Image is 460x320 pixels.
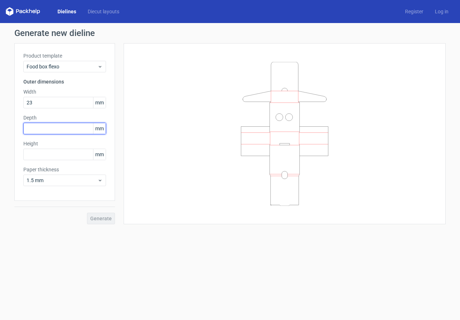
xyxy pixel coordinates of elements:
h3: Outer dimensions [23,78,106,85]
label: Depth [23,114,106,121]
span: 1.5 mm [27,177,97,184]
span: mm [93,149,106,160]
a: Log in [429,8,454,15]
h1: Generate new dieline [14,29,446,37]
span: Food box flexo [27,63,97,70]
a: Diecut layouts [82,8,125,15]
a: Dielines [52,8,82,15]
a: Register [399,8,429,15]
label: Width [23,88,106,95]
span: mm [93,123,106,134]
label: Paper thickness [23,166,106,173]
label: Product template [23,52,106,59]
span: mm [93,97,106,108]
label: Height [23,140,106,147]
